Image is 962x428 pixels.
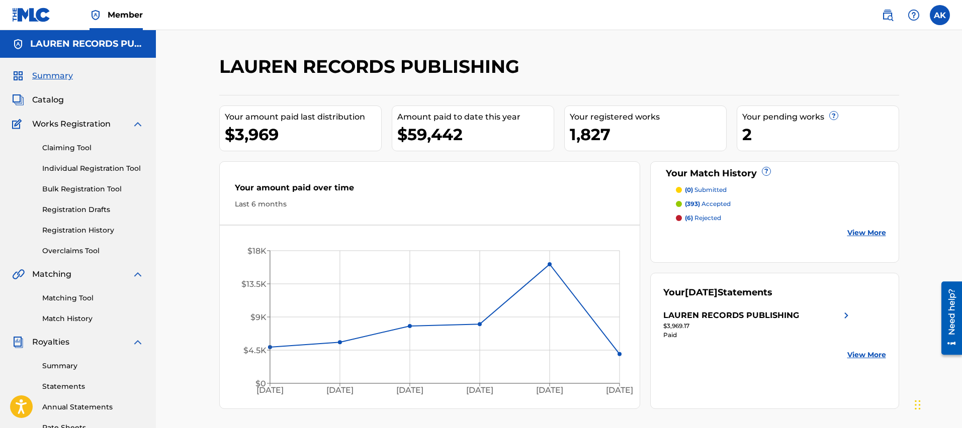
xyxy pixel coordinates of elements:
iframe: Resource Center [934,277,962,358]
a: Individual Registration Tool [42,163,144,174]
span: ? [830,112,838,120]
div: $3,969 [225,123,381,146]
div: Help [904,5,924,25]
img: Accounts [12,38,24,50]
div: Your registered works [570,111,726,123]
img: Summary [12,70,24,82]
a: Matching Tool [42,293,144,303]
img: help [908,9,920,21]
img: Royalties [12,336,24,348]
span: Works Registration [32,118,111,130]
tspan: [DATE] [256,386,283,395]
span: (393) [685,200,700,207]
p: submitted [685,185,727,194]
p: rejected [685,213,721,223]
tspan: [DATE] [536,386,563,395]
a: Annual Statements [42,402,144,412]
div: Last 6 months [235,199,625,209]
a: Registration Drafts [42,204,144,215]
div: 1,827 [570,123,726,146]
div: Your Match History [663,167,886,180]
span: [DATE] [685,287,718,298]
img: Top Rightsholder [90,9,102,21]
tspan: [DATE] [326,386,354,395]
a: Overclaims Tool [42,246,144,256]
tspan: $18K [247,246,266,256]
a: Public Search [878,5,898,25]
div: Your Statements [663,286,772,299]
span: (0) [685,186,693,193]
a: Summary [42,361,144,371]
a: View More [847,350,886,360]
tspan: $4.5K [243,346,266,355]
span: Matching [32,268,71,280]
a: Match History [42,313,144,324]
div: Drag [915,390,921,420]
img: Works Registration [12,118,25,130]
a: (6) rejected [676,213,886,223]
a: LAUREN RECORDS PUBLISHINGright chevron icon$3,969.17Paid [663,309,852,340]
a: Statements [42,381,144,392]
img: MLC Logo [12,8,51,22]
tspan: [DATE] [466,386,493,395]
iframe: Chat Widget [912,380,962,428]
tspan: $9K [250,312,266,322]
div: 2 [742,123,899,146]
tspan: [DATE] [606,386,633,395]
div: User Menu [930,5,950,25]
div: Paid [663,331,852,340]
span: Royalties [32,336,69,348]
tspan: $0 [255,379,266,388]
img: Catalog [12,94,24,106]
a: Registration History [42,225,144,236]
tspan: [DATE] [396,386,423,395]
img: expand [132,118,144,130]
h5: LAUREN RECORDS PUBLISHING [30,38,144,50]
div: $59,442 [397,123,554,146]
a: Claiming Tool [42,143,144,153]
div: Your amount paid last distribution [225,111,381,123]
img: expand [132,268,144,280]
img: Matching [12,268,25,280]
img: search [882,9,894,21]
a: CatalogCatalog [12,94,64,106]
tspan: $13.5K [241,279,266,289]
a: (393) accepted [676,199,886,208]
span: ? [762,167,770,175]
a: (0) submitted [676,185,886,194]
span: (6) [685,214,693,222]
a: View More [847,228,886,238]
span: Catalog [32,94,64,106]
div: Amount paid to date this year [397,111,554,123]
div: Your pending works [742,111,899,123]
span: Member [108,9,143,21]
img: expand [132,336,144,348]
a: SummarySummary [12,70,73,82]
div: LAUREN RECORDS PUBLISHING [663,309,799,322]
h2: LAUREN RECORDS PUBLISHING [219,55,524,78]
div: Your amount paid over time [235,182,625,199]
span: Summary [32,70,73,82]
img: right chevron icon [840,309,852,322]
a: Bulk Registration Tool [42,184,144,194]
p: accepted [685,199,731,208]
div: $3,969.17 [663,322,852,331]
